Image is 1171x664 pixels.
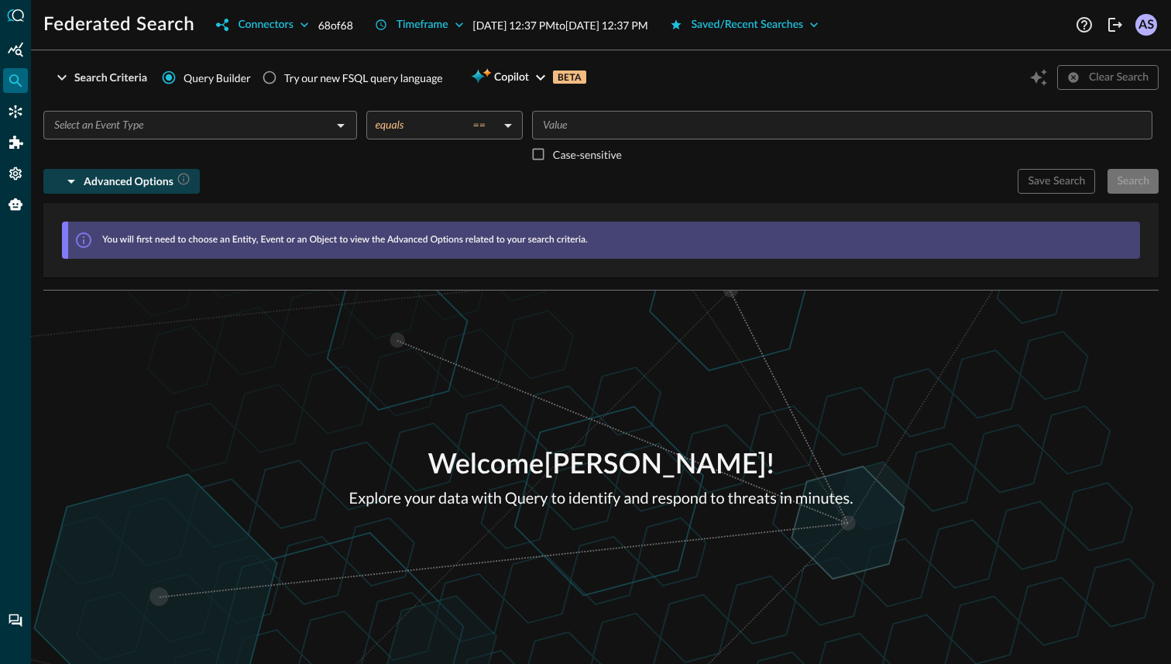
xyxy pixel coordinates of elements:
div: Search Criteria [74,68,147,88]
div: Federated Search [3,68,28,93]
p: BETA [553,71,586,84]
div: Settings [3,161,28,186]
div: Saved/Recent Searches [692,15,804,35]
div: Connectors [3,99,28,124]
div: Connectors [238,15,293,35]
div: equals [376,118,498,132]
p: 68 of 68 [318,17,353,33]
button: Open [330,115,352,136]
button: Logout [1103,12,1128,37]
span: Copilot [494,68,529,88]
button: Search Criteria [43,65,156,90]
button: Connectors [207,12,318,37]
button: Advanced Options [43,169,200,194]
p: Welcome [PERSON_NAME] ! [349,445,853,487]
span: == [473,118,486,132]
input: Select an Event Type [48,115,327,135]
input: Value [537,115,1145,135]
button: Help [1072,12,1097,37]
button: Timeframe [366,12,473,37]
p: You will first need to choose an Entity, Event or an Object to view the Advanced Options related ... [102,233,588,247]
div: Query Agent [3,192,28,217]
h1: Federated Search [43,12,194,37]
span: equals [376,118,404,132]
p: Explore your data with Query to identify and respond to threats in minutes. [349,487,853,510]
div: Advanced Options [84,172,191,191]
button: Saved/Recent Searches [661,12,829,37]
p: [DATE] 12:37 PM to [DATE] 12:37 PM [473,17,648,33]
div: AS [1135,14,1157,36]
p: Case-sensitive [553,146,622,163]
div: Summary Insights [3,37,28,62]
span: Query Builder [184,70,251,86]
button: CopilotBETA [462,65,596,90]
div: Addons [4,130,29,155]
div: Try our new FSQL query language [284,70,443,86]
div: Timeframe [397,15,448,35]
div: Chat [3,608,28,633]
